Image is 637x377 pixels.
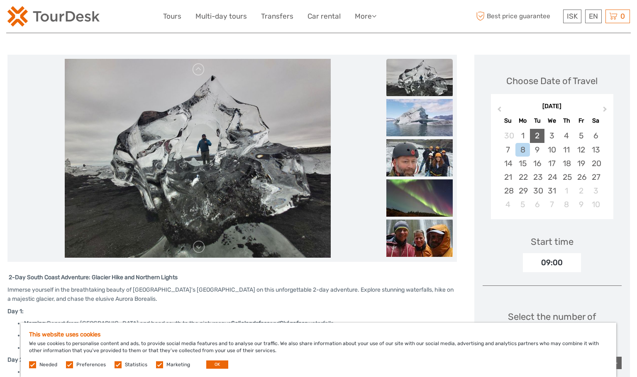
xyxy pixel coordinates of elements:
label: Preferences [76,361,106,368]
div: Choose Wednesday, January 7th, 2026 [544,198,559,211]
p: Immerse yourself in the breathtaking beauty of [GEOGRAPHIC_DATA]'s [GEOGRAPHIC_DATA] on this unfo... [7,285,457,304]
div: Su [501,115,515,126]
strong: Day 1: [7,308,24,315]
div: Choose Friday, December 12th, 2025 [574,143,588,157]
div: Choose Saturday, December 20th, 2025 [588,157,603,170]
label: Marketing [166,361,190,368]
div: EN [585,10,602,23]
strong: Skógafoss [280,320,308,327]
div: Choose Sunday, November 30th, 2025 [501,129,515,143]
a: Car rental [308,10,341,22]
div: Th [559,115,574,126]
div: Choose Saturday, December 27th, 2025 [588,170,603,184]
div: Select the number of participants [483,310,622,348]
div: Choose Tuesday, December 23rd, 2025 [530,170,544,184]
div: Choose Monday, December 1st, 2025 [515,129,530,143]
img: 7d244207141f4dd7a0a59d681135dacd_slider_thumbnail.jpeg [386,59,453,96]
a: Multi-day tours [195,10,247,22]
img: 105a6933106f4724b54cf73c29fc4e03_slider_thumbnail.jpeg [386,179,453,217]
div: Choose Wednesday, December 10th, 2025 [544,143,559,157]
div: Choose Tuesday, January 6th, 2026 [530,198,544,211]
div: Choose Wednesday, December 3rd, 2025 [544,129,559,143]
strong: 2-Day South Coast Adventure: Glacier Hike and Northern Lights [9,274,178,281]
a: Transfers [261,10,293,22]
div: Choose Friday, December 26th, 2025 [574,170,588,184]
div: Choose Monday, December 29th, 2025 [515,184,530,198]
div: Choose Monday, December 8th, 2025 [515,143,530,157]
strong: Day 2: [7,356,24,363]
div: Choose Wednesday, December 17th, 2025 [544,157,559,170]
div: Choose Thursday, December 11th, 2025 [559,143,574,157]
p: We're away right now. Please check back later! [12,15,94,21]
button: OK [206,360,228,369]
img: 7d244207141f4dd7a0a59d681135dacd_main_slider.jpeg [65,59,330,258]
div: Choose Friday, December 19th, 2025 [574,157,588,170]
strong: Morning: [24,320,47,327]
a: More [355,10,376,22]
div: Choose Tuesday, December 9th, 2025 [530,143,544,157]
span: ISK [567,12,578,20]
div: Choose Sunday, December 14th, 2025 [501,157,515,170]
div: Choose Sunday, December 7th, 2025 [501,143,515,157]
div: Sa [588,115,603,126]
h5: This website uses cookies [29,331,608,338]
span: Best price guarantee [474,10,561,23]
div: month 2025-12 [493,129,610,211]
li: Depart from [GEOGRAPHIC_DATA] and head south to the picturesque and waterfalls. [24,319,457,328]
div: Choose Monday, January 5th, 2026 [515,198,530,211]
div: Mo [515,115,530,126]
div: Choose Wednesday, December 24th, 2025 [544,170,559,184]
div: We use cookies to personalise content and ads, to provide social media features and to analyse ou... [21,323,616,377]
button: Open LiveChat chat widget [95,13,105,23]
img: 1ba9b0471a834df6927930409fec1ead_slider_thumbnail.jpeg [386,99,453,136]
div: Choose Friday, December 5th, 2025 [574,129,588,143]
div: Choose Thursday, December 4th, 2025 [559,129,574,143]
label: Needed [39,361,57,368]
img: aa8776633de24bf3a8221ec1ce4b15bc_slider_thumbnail.jpeg [386,220,453,257]
div: [DATE] [491,102,613,111]
div: Tu [530,115,544,126]
div: Choose Thursday, January 1st, 2026 [559,184,574,198]
button: Next Month [599,104,613,118]
div: Choose Thursday, December 25th, 2025 [559,170,574,184]
div: Choose Saturday, January 3rd, 2026 [588,184,603,198]
div: Choose Wednesday, December 31st, 2025 [544,184,559,198]
strong: Seljalandsfoss [231,320,270,327]
div: Choose Thursday, December 18th, 2025 [559,157,574,170]
button: Previous Month [492,104,505,118]
div: Choose Saturday, January 10th, 2026 [588,198,603,211]
div: Choose Thursday, January 8th, 2026 [559,198,574,211]
span: 0 [619,12,626,20]
img: 120-15d4194f-c635-41b9-a512-a3cb382bfb57_logo_small.png [7,6,100,27]
label: Statistics [125,361,147,368]
div: Fr [574,115,588,126]
div: Choose Monday, December 15th, 2025 [515,157,530,170]
div: Choose Saturday, December 13th, 2025 [588,143,603,157]
div: Choose Tuesday, December 16th, 2025 [530,157,544,170]
div: Choose Tuesday, December 30th, 2025 [530,184,544,198]
div: Choose Sunday, January 4th, 2026 [501,198,515,211]
div: 09:00 [523,253,581,272]
div: Choose Friday, January 2nd, 2026 [574,184,588,198]
div: Choose Sunday, December 28th, 2025 [501,184,515,198]
a: Tours [163,10,181,22]
img: 9a3205a69d8049f5b928b13689e9304c_slider_thumbnail.jpeg [386,139,453,176]
div: Choose Monday, December 22nd, 2025 [515,170,530,184]
div: Choose Sunday, December 21st, 2025 [501,170,515,184]
div: Start time [531,235,574,248]
div: Choose Saturday, December 6th, 2025 [588,129,603,143]
div: Choose Date of Travel [506,75,598,87]
div: Choose Tuesday, December 2nd, 2025 [530,129,544,143]
div: Choose Friday, January 9th, 2026 [574,198,588,211]
div: We [544,115,559,126]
